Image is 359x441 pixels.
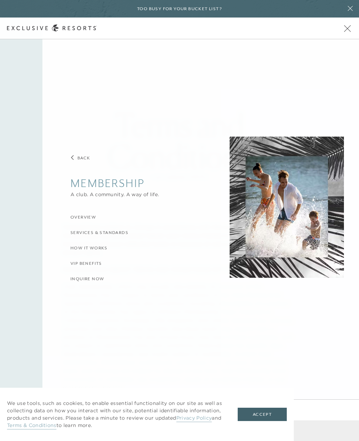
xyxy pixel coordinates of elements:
h6: Too busy for your bucket list? [137,6,222,12]
button: Accept [238,408,287,421]
p: We use tools, such as cookies, to enable essential functionality on our site as well as collectin... [7,400,224,429]
a: Inquire now [70,276,104,282]
div: A club. A community. A way of life. [70,191,159,198]
a: VIP Benefits [70,260,102,267]
h3: Back [77,155,90,161]
button: Open navigation [343,26,352,31]
a: How it Works [70,245,108,251]
a: Services & Standards [70,229,128,236]
a: Terms & Conditions [7,422,56,429]
a: Overview [70,214,96,221]
a: Privacy Policy [176,415,212,422]
h2: Membership [70,175,159,191]
button: Back [70,154,90,161]
button: Show Membership sub-navigation [70,175,159,198]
